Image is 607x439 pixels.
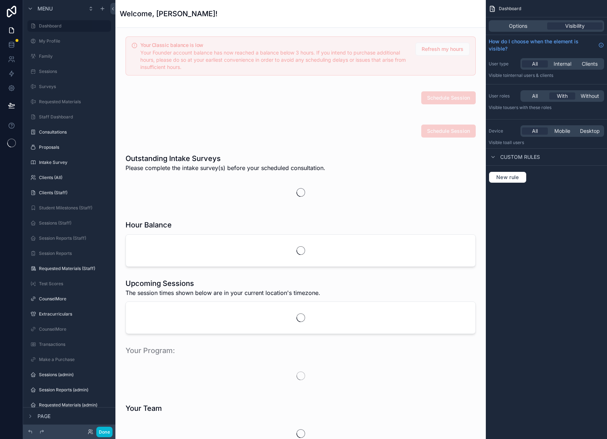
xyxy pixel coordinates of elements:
label: User type [489,61,518,67]
span: Users with these roles [507,105,551,110]
span: Clients [582,60,598,68]
a: Clients (Staff) [27,187,111,199]
label: User roles [489,93,518,99]
a: Requested Materials (Staff) [27,263,111,274]
a: Test Scores [27,278,111,290]
label: Sessions (admin) [39,372,110,378]
span: Internal users & clients [507,73,553,78]
label: Session Reports (admin) [39,387,110,393]
label: Requested Materials (Staff) [39,266,110,271]
a: Intake Survey [27,157,111,168]
a: Sessions [27,66,111,77]
label: Proposals [39,144,110,150]
a: Consultations [27,126,111,138]
label: Requested Materials (admin) [39,402,110,408]
label: Transactions [39,342,110,347]
span: all users [507,140,524,145]
span: New rule [493,174,522,181]
label: Session Reports [39,251,110,256]
p: Visible to [489,73,604,78]
a: Session Reports [27,248,111,259]
button: Done [96,427,113,437]
span: Visibility [565,22,585,30]
a: Requested Materials [27,96,111,108]
label: Student Milestones (Staff) [39,205,110,211]
label: Extracurriculars [39,311,110,317]
label: Surveys [39,84,110,90]
p: Visible to [489,105,604,110]
span: With [557,92,568,100]
label: Device [489,128,518,134]
a: Student Milestones (Staff) [27,202,111,214]
label: Sessions [39,69,110,74]
label: Make a Purchase [39,357,110,362]
span: Desktop [580,127,600,135]
label: My Profile [39,38,110,44]
span: All [532,127,538,135]
a: Transactions [27,339,111,350]
a: Dashboard [27,20,111,32]
label: Family [39,53,110,59]
span: Mobile [554,127,570,135]
span: Menu [38,5,53,12]
a: Sessions (admin) [27,369,111,381]
label: Clients (Staff) [39,190,110,196]
label: Sessions (Staff) [39,220,110,226]
p: Visible to [489,140,604,145]
a: Family [27,51,111,62]
label: Session Reports (Staff) [39,235,110,241]
a: How do I choose when the element is visible? [489,38,604,52]
label: Clients (All) [39,175,110,181]
label: Intake Survey [39,160,110,165]
a: Requested Materials (admin) [27,399,111,411]
a: Session Reports (admin) [27,384,111,396]
h1: Welcome, [PERSON_NAME]! [120,9,217,19]
a: Staff Dashboard [27,111,111,123]
a: Session Reports (Staff) [27,232,111,244]
span: Options [509,22,527,30]
label: Dashboard [39,23,107,29]
span: Internal [554,60,571,68]
span: All [532,60,538,68]
label: Consultations [39,129,110,135]
label: CounselMore [39,326,110,332]
a: My Profile [27,35,111,47]
span: Custom rules [500,153,540,161]
label: CounselMore [39,296,110,302]
label: Staff Dashboard [39,114,110,120]
label: Test Scores [39,281,110,287]
span: How do I choose when the element is visible? [489,38,595,52]
span: Without [581,92,599,100]
a: Surveys [27,81,111,92]
span: Page [38,413,50,420]
a: Sessions (Staff) [27,217,111,229]
a: Proposals [27,142,111,153]
span: All [532,92,538,100]
span: Dashboard [499,6,521,12]
label: Requested Materials [39,99,110,105]
a: Clients (All) [27,172,111,183]
button: New rule [489,171,527,183]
